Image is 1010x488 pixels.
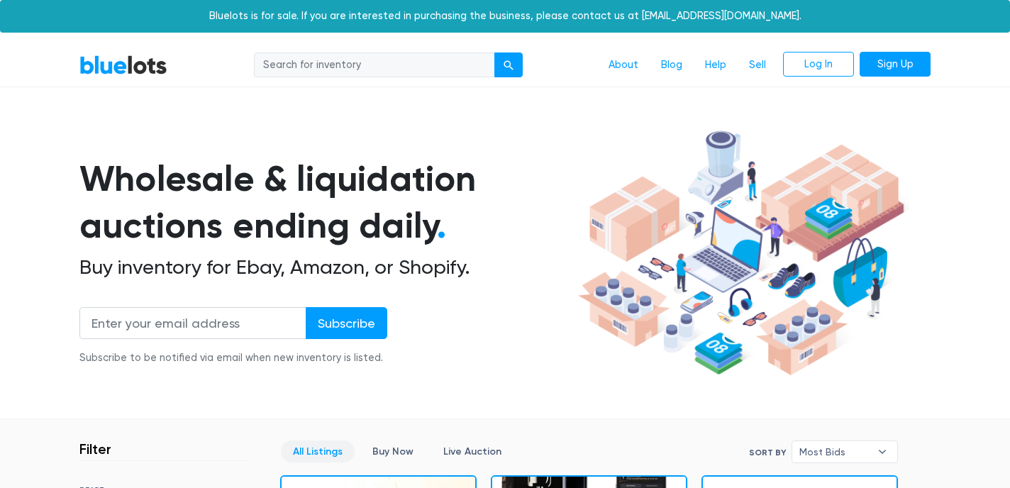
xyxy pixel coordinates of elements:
[79,350,387,366] div: Subscribe to be notified via email when new inventory is listed.
[79,307,306,339] input: Enter your email address
[694,52,738,79] a: Help
[749,446,786,459] label: Sort By
[738,52,777,79] a: Sell
[79,440,111,457] h3: Filter
[650,52,694,79] a: Blog
[437,204,446,247] span: .
[799,441,870,462] span: Most Bids
[79,55,167,75] a: BlueLots
[860,52,931,77] a: Sign Up
[597,52,650,79] a: About
[306,307,387,339] input: Subscribe
[783,52,854,77] a: Log In
[254,52,495,78] input: Search for inventory
[281,440,355,462] a: All Listings
[867,441,897,462] b: ▾
[431,440,514,462] a: Live Auction
[573,124,909,382] img: hero-ee84e7d0318cb26816c560f6b4441b76977f77a177738b4e94f68c95b2b83dbb.png
[79,155,573,250] h1: Wholesale & liquidation auctions ending daily
[79,255,573,279] h2: Buy inventory for Ebay, Amazon, or Shopify.
[360,440,426,462] a: Buy Now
